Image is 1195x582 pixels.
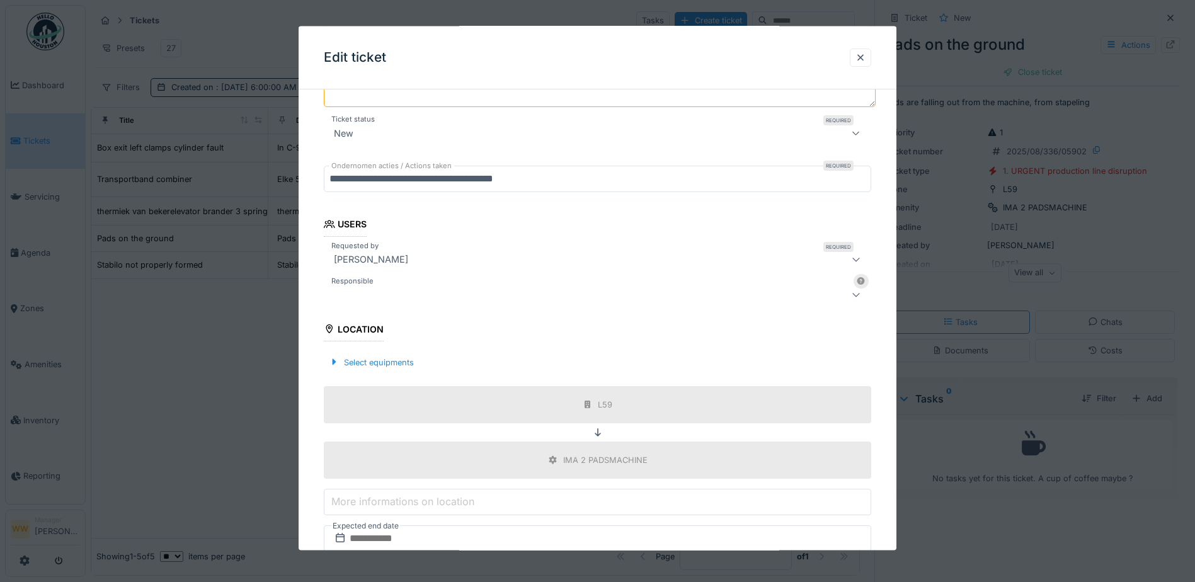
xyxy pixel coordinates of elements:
div: Select equipments [324,353,419,370]
div: IMA 2 PADSMACHINE [563,454,648,465]
label: More informations on location [329,494,477,509]
div: Users [324,215,367,236]
div: New [329,125,358,140]
div: Required [823,161,854,171]
div: Required [823,115,854,125]
div: [PERSON_NAME] [329,251,413,266]
div: Required [823,241,854,251]
label: Ticket status [329,114,377,125]
div: L59 [598,398,612,410]
h3: Edit ticket [324,50,386,66]
label: Responsible [329,275,376,286]
label: Expected end date [331,519,400,533]
label: Requested by [329,240,381,251]
label: Ondernomen acties / Actions taken [329,161,454,171]
div: Location [324,319,384,341]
